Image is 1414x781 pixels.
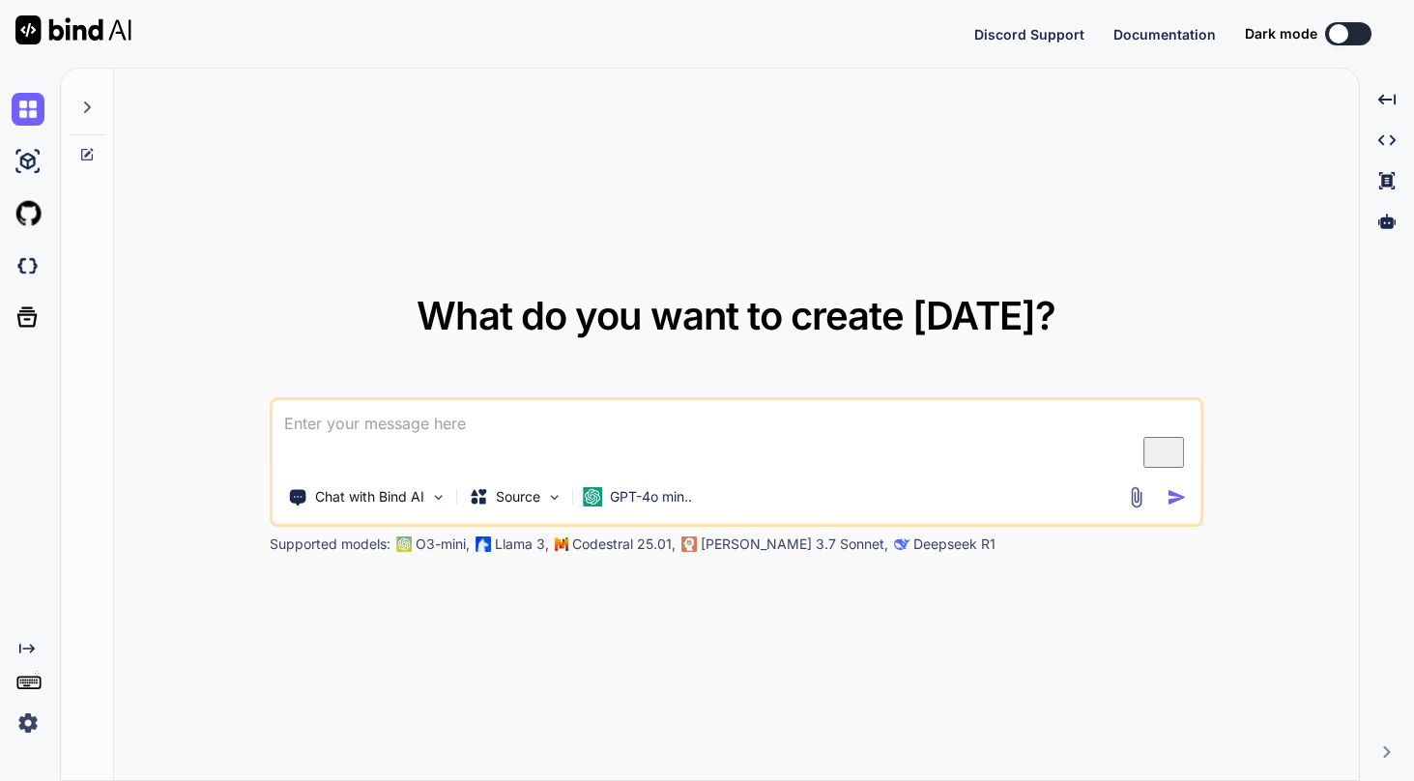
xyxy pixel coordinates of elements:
[270,535,390,554] p: Supported models:
[1125,486,1147,508] img: attachment
[572,535,676,554] p: Codestral 25.01,
[496,487,540,506] p: Source
[273,400,1200,472] textarea: To enrich screen reader interactions, please activate Accessibility in Grammarly extension settings
[701,535,888,554] p: [PERSON_NAME] 3.7 Sonnet,
[417,292,1055,339] span: What do you want to create [DATE]?
[476,536,491,552] img: Llama2
[974,24,1084,44] button: Discord Support
[1113,24,1216,44] button: Documentation
[894,536,909,552] img: claude
[12,93,44,126] img: chat
[15,15,131,44] img: Bind AI
[1167,487,1187,507] img: icon
[681,536,697,552] img: claude
[495,535,549,554] p: Llama 3,
[546,489,563,506] img: Pick Models
[396,536,412,552] img: GPT-4
[583,487,602,506] img: GPT-4o mini
[974,26,1084,43] span: Discord Support
[555,537,568,551] img: Mistral-AI
[12,249,44,282] img: darkCloudIdeIcon
[12,197,44,230] img: githubLight
[430,489,447,506] img: Pick Tools
[315,487,424,506] p: Chat with Bind AI
[1245,24,1317,43] span: Dark mode
[610,487,692,506] p: GPT-4o min..
[1113,26,1216,43] span: Documentation
[12,145,44,178] img: ai-studio
[913,535,996,554] p: Deepseek R1
[12,707,44,739] img: settings
[416,535,470,554] p: O3-mini,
